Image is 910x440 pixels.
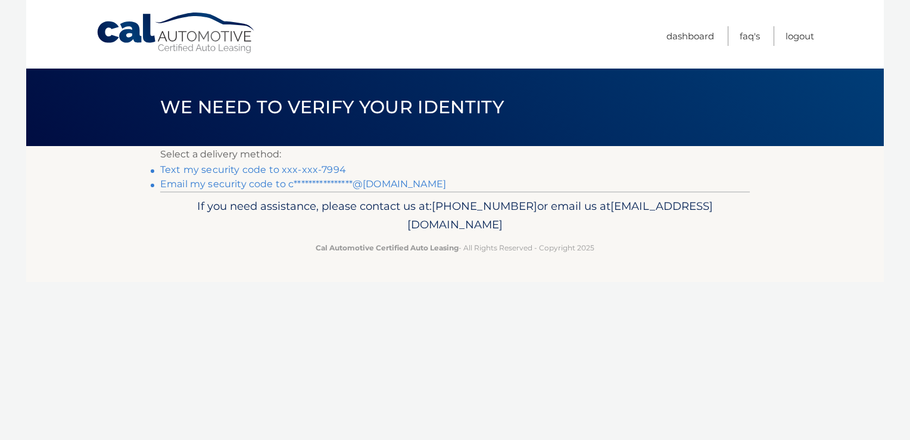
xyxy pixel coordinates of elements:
[160,164,346,175] a: Text my security code to xxx-xxx-7994
[160,96,504,118] span: We need to verify your identity
[96,12,257,54] a: Cal Automotive
[168,197,742,235] p: If you need assistance, please contact us at: or email us at
[168,241,742,254] p: - All Rights Reserved - Copyright 2025
[786,26,814,46] a: Logout
[160,146,750,163] p: Select a delivery method:
[432,199,537,213] span: [PHONE_NUMBER]
[740,26,760,46] a: FAQ's
[666,26,714,46] a: Dashboard
[316,243,459,252] strong: Cal Automotive Certified Auto Leasing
